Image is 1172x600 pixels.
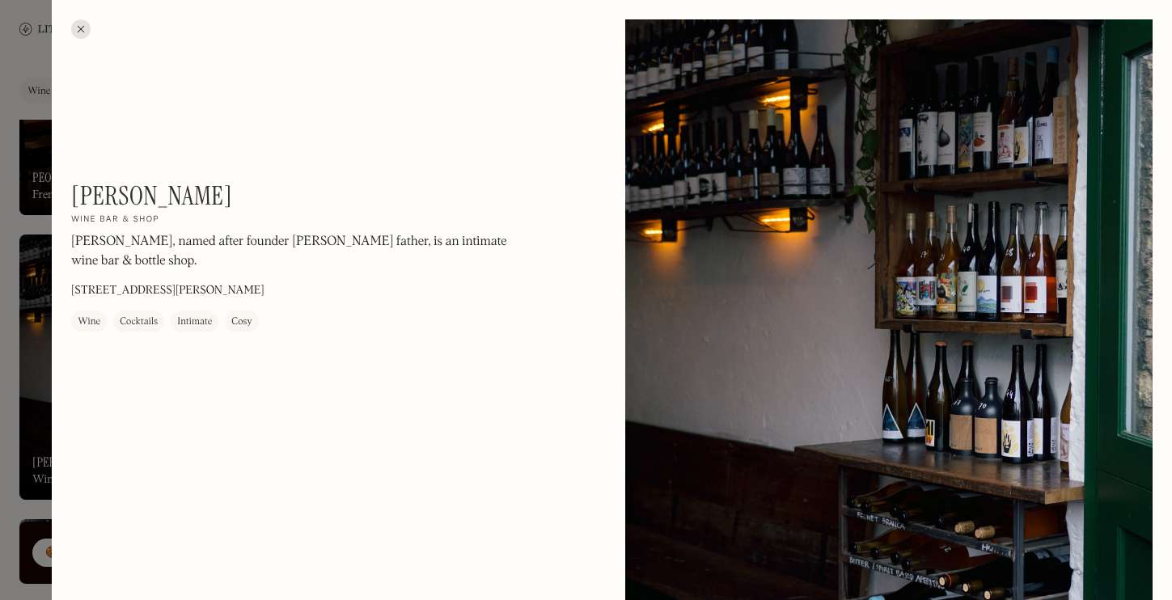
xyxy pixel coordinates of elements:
div: Cocktails [120,314,158,330]
h2: Wine bar & shop [71,214,159,226]
h1: [PERSON_NAME] [71,180,232,211]
div: Cosy [231,314,252,330]
p: [PERSON_NAME], named after founder [PERSON_NAME] father, is an intimate wine bar & bottle shop. [71,232,508,271]
div: Intimate [177,314,212,330]
p: [STREET_ADDRESS][PERSON_NAME] [71,282,264,299]
div: Wine [78,314,100,330]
